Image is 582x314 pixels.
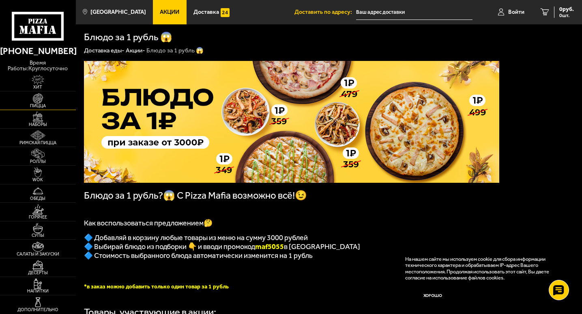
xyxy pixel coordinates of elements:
[356,5,472,20] input: Ваш адрес доставки
[559,13,574,18] span: 0 шт.
[405,256,563,281] p: На нашем сайте мы используем cookie для сбора информации технического характера и обрабатываем IP...
[255,242,284,251] b: maf5055
[146,47,204,54] div: Блюдо за 1 рубль 😱
[84,61,499,183] img: 1024x1024
[84,32,172,42] h1: Блюдо за 1 рубль 😱
[84,251,313,260] span: 🔷 Стоимость выбранного блюда автоматически изменится на 1 рубль
[84,190,177,201] span: Блюдо за 1 рубль?😱
[90,9,146,15] span: [GEOGRAPHIC_DATA]
[193,9,219,15] span: Доставка
[126,47,145,54] a: Акции-
[559,6,574,12] span: 0 руб.
[84,219,213,227] span: Как воспользоваться предложением🤔
[508,9,524,15] span: Войти
[160,9,179,15] span: Акции
[84,283,229,290] b: *в заказ можно добавить только один товар за 1 рубль
[294,9,356,15] span: Доставить по адресу:
[221,8,230,17] img: 15daf4d41897b9f0e9f617042186c801.svg
[84,242,360,251] span: 🔷 Выбирай блюдо из подборки 👇 и вводи промокод в [GEOGRAPHIC_DATA]
[84,233,308,242] span: 🔷 Добавляй в корзину любые товары из меню на сумму 3000 рублей
[177,190,307,201] span: С Pizza Mafia возможно всё!😉
[405,287,460,305] button: Хорошо
[84,47,125,54] a: Доставка еды-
